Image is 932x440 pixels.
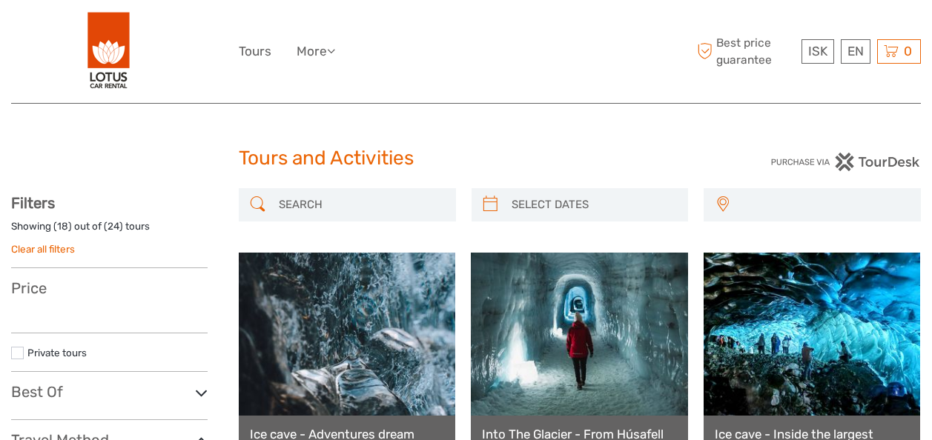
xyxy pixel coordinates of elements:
a: Private tours [27,347,87,359]
span: ISK [808,44,827,59]
a: Clear all filters [11,243,75,255]
img: 443-e2bd2384-01f0-477a-b1bf-f993e7f52e7d_logo_big.png [87,11,130,92]
div: EN [841,39,870,64]
img: PurchaseViaTourDesk.png [770,153,921,171]
label: 24 [108,219,119,233]
a: Tours [239,41,271,62]
h3: Best Of [11,383,208,401]
label: 18 [57,219,68,233]
h3: Price [11,279,208,297]
a: More [297,41,335,62]
span: Best price guarantee [693,35,798,67]
input: SELECT DATES [506,192,681,218]
strong: Filters [11,194,55,212]
input: SEARCH [273,192,449,218]
h1: Tours and Activities [239,147,694,170]
span: 0 [902,44,914,59]
div: Showing ( ) out of ( ) tours [11,219,208,242]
